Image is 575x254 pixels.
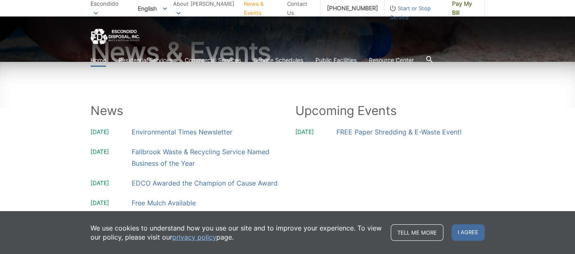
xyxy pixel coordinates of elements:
span: [DATE] [295,127,336,138]
a: Home [90,56,106,65]
a: EDCO Awarded the Champion of Cause Award [132,177,278,189]
h2: Upcoming Events [295,103,485,118]
span: English [132,2,173,15]
a: EDCD logo. Return to the homepage. [90,29,140,45]
span: [DATE] [90,127,132,138]
span: [DATE] [90,179,132,189]
p: We use cookies to understand how you use our site and to improve your experience. To view our pol... [90,223,383,242]
a: Service Schedules [253,56,303,65]
a: Environmental Times Newsletter [132,126,232,138]
a: Public Facilities [315,56,357,65]
span: [DATE] [90,198,132,209]
a: Commercial Services [185,56,241,65]
a: privacy policy [172,233,216,242]
a: Free Mulch Available [132,197,196,209]
a: Residential Services [118,56,172,65]
span: [DATE] [90,147,132,169]
h2: News [90,103,280,118]
a: Resource Center [369,56,414,65]
a: Tell me more [391,224,443,241]
a: FREE Paper Shredding & E-Waste Event! [336,126,461,138]
a: Fallbrook Waste & Recycling Service Named Business of the Year [132,146,280,169]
